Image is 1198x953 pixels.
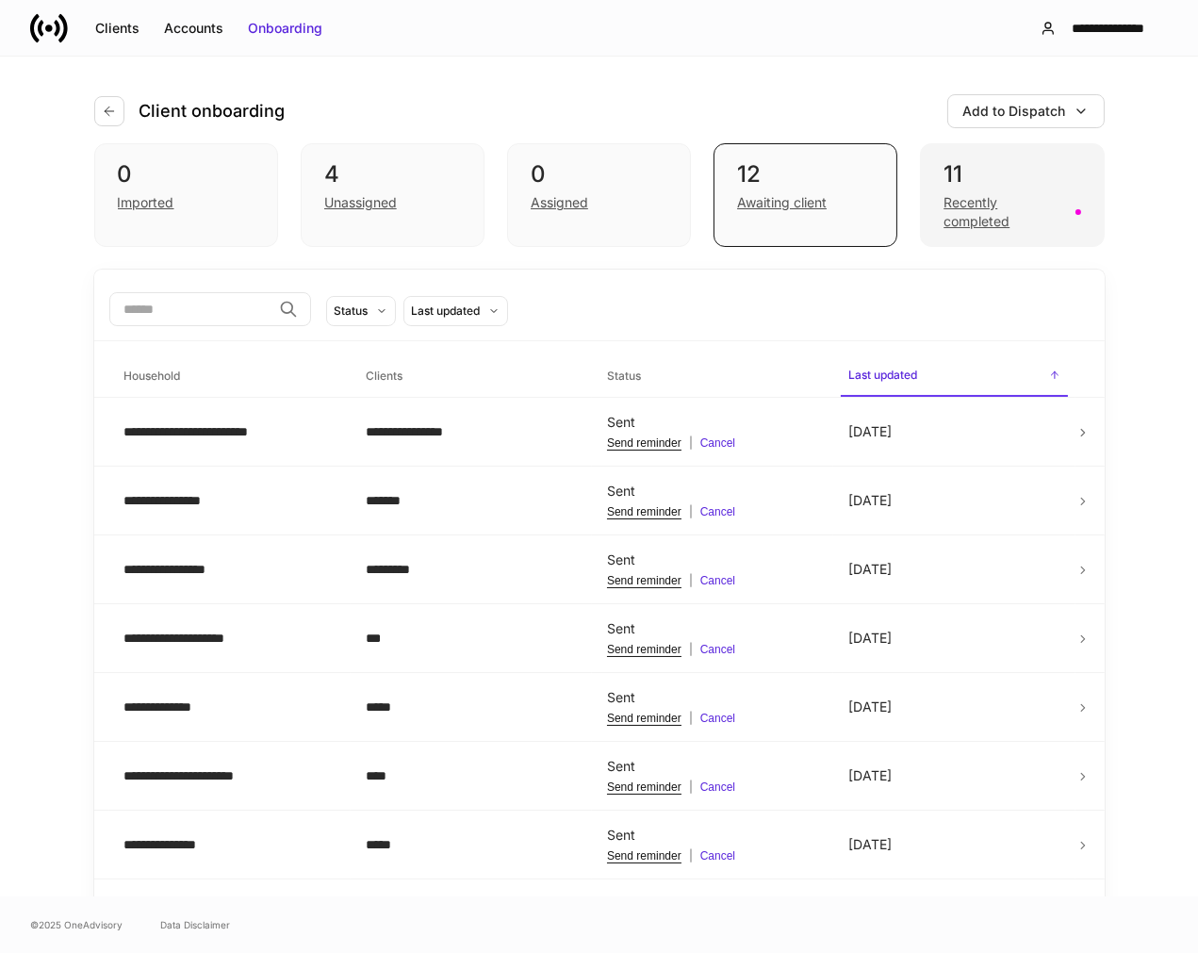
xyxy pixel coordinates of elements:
button: Status [326,296,396,326]
h4: Client onboarding [139,100,286,123]
button: Send reminder [607,435,681,451]
button: Cancel [700,780,735,795]
td: [DATE] [833,742,1075,811]
button: Send reminder [607,642,681,657]
div: Imported [118,193,174,212]
div: Onboarding [248,19,322,38]
div: 12Awaiting client [714,143,897,247]
div: Sent [607,688,818,707]
div: Status [335,302,369,320]
div: 4Unassigned [301,143,484,247]
div: 0Imported [94,143,278,247]
button: Onboarding [236,13,335,43]
td: [DATE] [833,604,1075,673]
div: | [607,504,818,519]
div: | [607,780,818,795]
div: Sent [607,757,818,776]
div: Last updated [412,302,481,320]
div: 0 [531,159,667,189]
span: © 2025 OneAdvisory [30,917,123,932]
button: Send reminder [607,780,681,795]
div: Add to Dispatch [963,102,1066,121]
td: Client started [592,879,833,929]
td: [DATE] [833,535,1075,604]
button: Send reminder [607,711,681,726]
button: Add to Dispatch [947,94,1105,128]
div: Awaiting client [737,193,827,212]
h6: Status [607,367,641,385]
div: Sent [607,482,818,501]
h6: Household [124,367,181,385]
div: | [607,435,818,451]
div: Accounts [164,19,223,38]
a: Data Disclaimer [160,917,230,932]
div: Unassigned [324,193,397,212]
div: 11 [944,159,1080,189]
td: [DATE] [833,811,1075,879]
td: [DATE] [833,879,1075,929]
div: 4 [324,159,461,189]
div: Recently completed [944,193,1063,231]
button: Send reminder [607,504,681,519]
button: Cancel [700,435,735,451]
div: | [607,711,818,726]
button: Cancel [700,848,735,863]
button: Cancel [700,504,735,519]
button: Cancel [700,711,735,726]
div: Sent [607,550,818,569]
div: 0 [118,159,254,189]
div: Sent [607,413,818,432]
div: 12 [737,159,874,189]
div: | [607,848,818,863]
div: Clients [95,19,139,38]
h6: Clients [366,367,402,385]
div: Sent [607,826,818,845]
div: Assigned [531,193,588,212]
button: Cancel [700,642,735,657]
div: | [607,642,818,657]
div: Sent [607,619,818,638]
div: | [607,573,818,588]
h6: Last updated [848,366,917,384]
button: Accounts [152,13,236,43]
span: Last updated [841,356,1067,397]
td: [DATE] [833,398,1075,467]
td: [DATE] [833,673,1075,742]
td: [DATE] [833,467,1075,535]
button: Clients [83,13,152,43]
button: Send reminder [607,573,681,588]
button: Cancel [700,573,735,588]
button: Last updated [403,296,508,326]
span: Clients [358,357,584,396]
button: Send reminder [607,848,681,863]
span: Household [117,357,343,396]
div: 0Assigned [507,143,691,247]
span: Status [599,357,826,396]
div: 11Recently completed [920,143,1104,247]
